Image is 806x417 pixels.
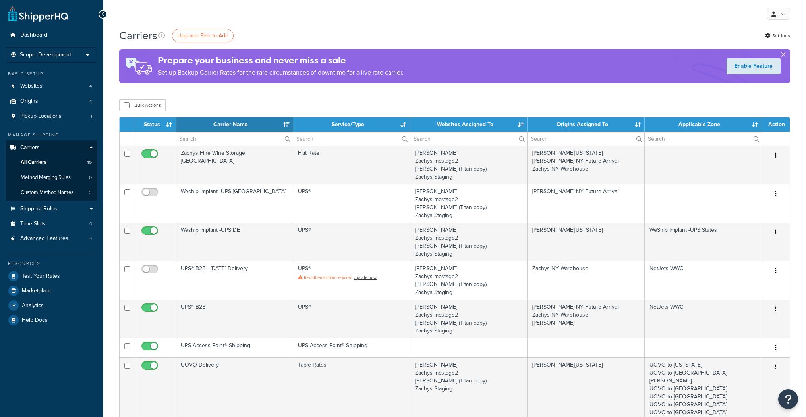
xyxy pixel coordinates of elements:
td: Zachys NY Warehouse [528,261,645,300]
td: UPS® [293,223,410,261]
button: Bulk Actions [119,99,166,111]
th: Applicable Zone: activate to sort column ascending [645,117,762,132]
td: [PERSON_NAME] Zachys mcstage2 [PERSON_NAME] (Titan copy) Zachys Staging [410,184,528,223]
a: Origins 4 [6,94,97,109]
span: 1 [91,113,92,120]
input: Search [528,132,644,146]
td: Zachys Fine Wine Storage [GEOGRAPHIC_DATA] [176,146,293,184]
span: Test Your Rates [22,273,60,280]
span: Help Docs [22,317,48,324]
li: Custom Method Names [6,185,97,200]
span: Scope: Development [20,52,71,58]
td: UPS® [293,184,410,223]
li: Websites [6,79,97,94]
td: [PERSON_NAME] Zachys mcstage2 [PERSON_NAME] (Titan copy) Zachys Staging [410,261,528,300]
span: Origins [20,98,38,105]
th: Origins Assigned To: activate to sort column ascending [528,117,645,132]
span: 0 [89,221,92,227]
td: [PERSON_NAME][US_STATE] [PERSON_NAME] NY Future Arrival Zachys NY Warehouse [528,146,645,184]
div: Resources [6,260,97,267]
input: Search [410,132,527,146]
a: Update now [354,274,377,281]
td: NetJets WWC [645,300,762,338]
span: Websites [20,83,43,90]
span: 4 [89,83,92,90]
a: Time Slots 0 [6,217,97,231]
td: [PERSON_NAME] Zachys mcstage2 [PERSON_NAME] (Titan copy) Zachys Staging [410,223,528,261]
th: Status: activate to sort column ascending [135,117,176,132]
input: Search [645,132,762,146]
a: Enable Feature [727,58,781,74]
a: Marketplace [6,284,97,298]
span: Method Merging Rules [21,174,71,181]
span: Advanced Features [20,235,68,242]
h4: Prepare your business and never miss a sale [158,54,404,67]
button: Open Resource Center [778,389,798,409]
li: All Carriers [6,155,97,170]
th: Websites Assigned To: activate to sort column ascending [410,117,528,132]
a: Dashboard [6,28,97,42]
li: Advanced Features [6,231,97,246]
td: Flat Rate [293,146,410,184]
li: Carriers [6,140,97,201]
li: Method Merging Rules [6,170,97,185]
a: Carriers [6,140,97,155]
span: Analytics [22,302,44,309]
th: Service/Type: activate to sort column ascending [293,117,410,132]
th: Carrier Name: activate to sort column ascending [176,117,293,132]
td: WeShip Implant -UPS States [645,223,762,261]
td: UPS® [293,300,410,338]
td: NetJets WWC [645,261,762,300]
span: 4 [89,235,92,242]
li: Origins [6,94,97,109]
span: 15 [87,159,92,166]
td: [PERSON_NAME] NY Future Arrival Zachys NY Warehouse [PERSON_NAME] [528,300,645,338]
li: Time Slots [6,217,97,231]
span: Reauthentication required [304,274,352,281]
input: Search [293,132,410,146]
li: Pickup Locations [6,109,97,124]
a: All Carriers 15 [6,155,97,170]
span: Shipping Rules [20,206,57,212]
td: [PERSON_NAME][US_STATE] [528,223,645,261]
span: All Carriers [21,159,46,166]
div: Manage Shipping [6,132,97,138]
h1: Carriers [119,28,157,43]
span: Dashboard [20,32,47,38]
img: ad-rules-rateshop-fe6ec290ccb7230408bd80ed9643f0289d75e0ffd9eb532fc0e269fcd187b520.png [119,49,158,83]
a: Websites 4 [6,79,97,94]
input: Search [176,132,293,146]
a: Pickup Locations 1 [6,109,97,124]
span: 3 [89,189,92,196]
span: Pickup Locations [20,113,62,120]
td: Weship Implant -UPS DE [176,223,293,261]
span: Time Slots [20,221,46,227]
td: UPS® B2B - [DATE] Delivery [176,261,293,300]
td: UPS® B2B [176,300,293,338]
a: Upgrade Plan to Add [172,29,234,42]
div: Basic Setup [6,71,97,77]
td: UPS Access Point® Shipping [176,338,293,357]
td: UPS Access Point® Shipping [293,338,410,357]
td: UPS® [293,261,410,300]
p: Set up Backup Carrier Rates for the rare circumstances of downtime for a live rate carrier. [158,67,404,78]
a: Test Your Rates [6,269,97,283]
span: 4 [89,98,92,105]
span: Custom Method Names [21,189,73,196]
a: Shipping Rules [6,202,97,216]
a: Analytics [6,298,97,313]
a: Custom Method Names 3 [6,185,97,200]
span: 0 [89,174,92,181]
td: [PERSON_NAME] Zachys mcstage2 [PERSON_NAME] (Titan copy) Zachys Staging [410,300,528,338]
th: Action [762,117,790,132]
a: Settings [765,30,790,41]
a: Advanced Features 4 [6,231,97,246]
td: Weship Implant -UPS [GEOGRAPHIC_DATA] [176,184,293,223]
a: Help Docs [6,313,97,327]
